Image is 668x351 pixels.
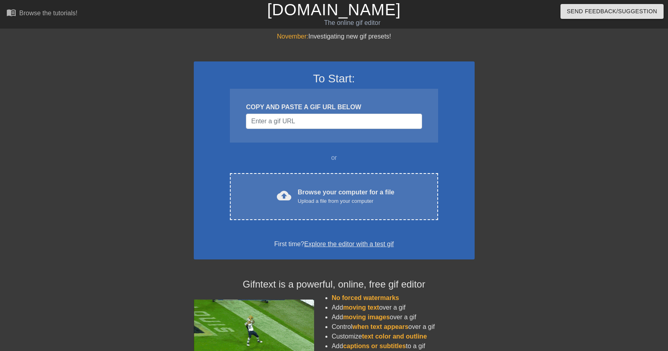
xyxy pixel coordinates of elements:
[277,188,291,203] span: cloud_upload
[343,304,379,311] span: moving text
[332,303,475,312] li: Add over a gif
[277,33,308,40] span: November:
[362,333,427,340] span: text color and outline
[332,294,399,301] span: No forced watermarks
[560,4,664,19] button: Send Feedback/Suggestion
[332,332,475,341] li: Customize
[332,322,475,332] li: Control over a gif
[19,10,77,16] div: Browse the tutorials!
[215,153,454,163] div: or
[246,114,422,129] input: Username
[6,8,16,17] span: menu_book
[204,239,464,249] div: First time?
[332,341,475,351] li: Add to a gif
[298,188,394,205] div: Browse your computer for a file
[204,72,464,86] h3: To Start:
[332,312,475,322] li: Add over a gif
[227,18,478,28] div: The online gif editor
[304,241,394,247] a: Explore the editor with a test gif
[343,314,390,320] span: moving images
[343,343,406,349] span: captions or subtitles
[194,279,475,290] h4: Gifntext is a powerful, online, free gif editor
[246,102,422,112] div: COPY AND PASTE A GIF URL BELOW
[267,1,401,18] a: [DOMAIN_NAME]
[298,197,394,205] div: Upload a file from your computer
[194,32,475,41] div: Investigating new gif presets!
[567,6,657,16] span: Send Feedback/Suggestion
[6,8,77,20] a: Browse the tutorials!
[352,323,408,330] span: when text appears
